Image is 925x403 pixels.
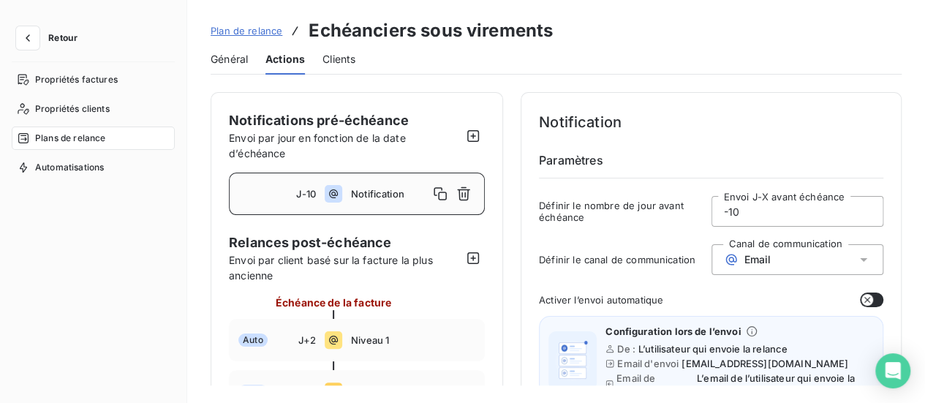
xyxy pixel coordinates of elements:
span: L’email de l’utilisateur qui envoie la relance [697,372,874,396]
a: Propriétés factures [12,68,175,91]
span: Définir le canal de communication [539,254,711,265]
span: Plans de relance [35,132,105,145]
span: J+2 [298,334,316,346]
span: Général [211,52,248,67]
span: J-10 [296,188,316,200]
span: Configuration lors de l’envoi [605,325,741,337]
span: Envoi par client basé sur la facture la plus ancienne [229,252,461,283]
span: Notification [351,188,428,200]
span: De : [617,343,635,355]
span: L’utilisateur qui envoie la relance [638,343,788,355]
h6: Paramètres [539,151,883,178]
span: [EMAIL_ADDRESS][DOMAIN_NAME] [682,358,848,369]
span: Définir le nombre de jour avant échéance [539,200,711,223]
span: Email d'envoi [617,358,679,369]
a: Automatisations [12,156,175,179]
span: Auto [238,334,268,347]
span: Activer l’envoi automatique [539,294,663,306]
span: Plan de relance [211,25,282,37]
a: Plans de relance [12,127,175,150]
div: Open Intercom Messenger [875,353,910,388]
h3: Echéanciers sous virements [309,18,553,44]
button: Retour [12,26,89,50]
span: Relances post-échéance [229,233,461,252]
h4: Notification [539,110,883,134]
span: Niveau 1 [351,334,475,346]
span: Propriétés factures [35,73,118,86]
span: Actions [265,52,305,67]
span: Retour [48,34,78,42]
span: Automatisations [35,161,104,174]
span: Propriétés clients [35,102,110,116]
span: Auto [238,385,268,398]
span: Email [744,254,771,265]
span: Email de réponse : [616,372,694,396]
span: Notifications pré-échéance [229,113,409,128]
span: Clients [322,52,355,67]
span: Envoi par jour en fonction de la date d’échéance [229,132,406,159]
img: illustration helper email [551,337,594,384]
span: Échéance de la facture [276,295,391,310]
a: Plan de relance [211,23,282,38]
a: Propriétés clients [12,97,175,121]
